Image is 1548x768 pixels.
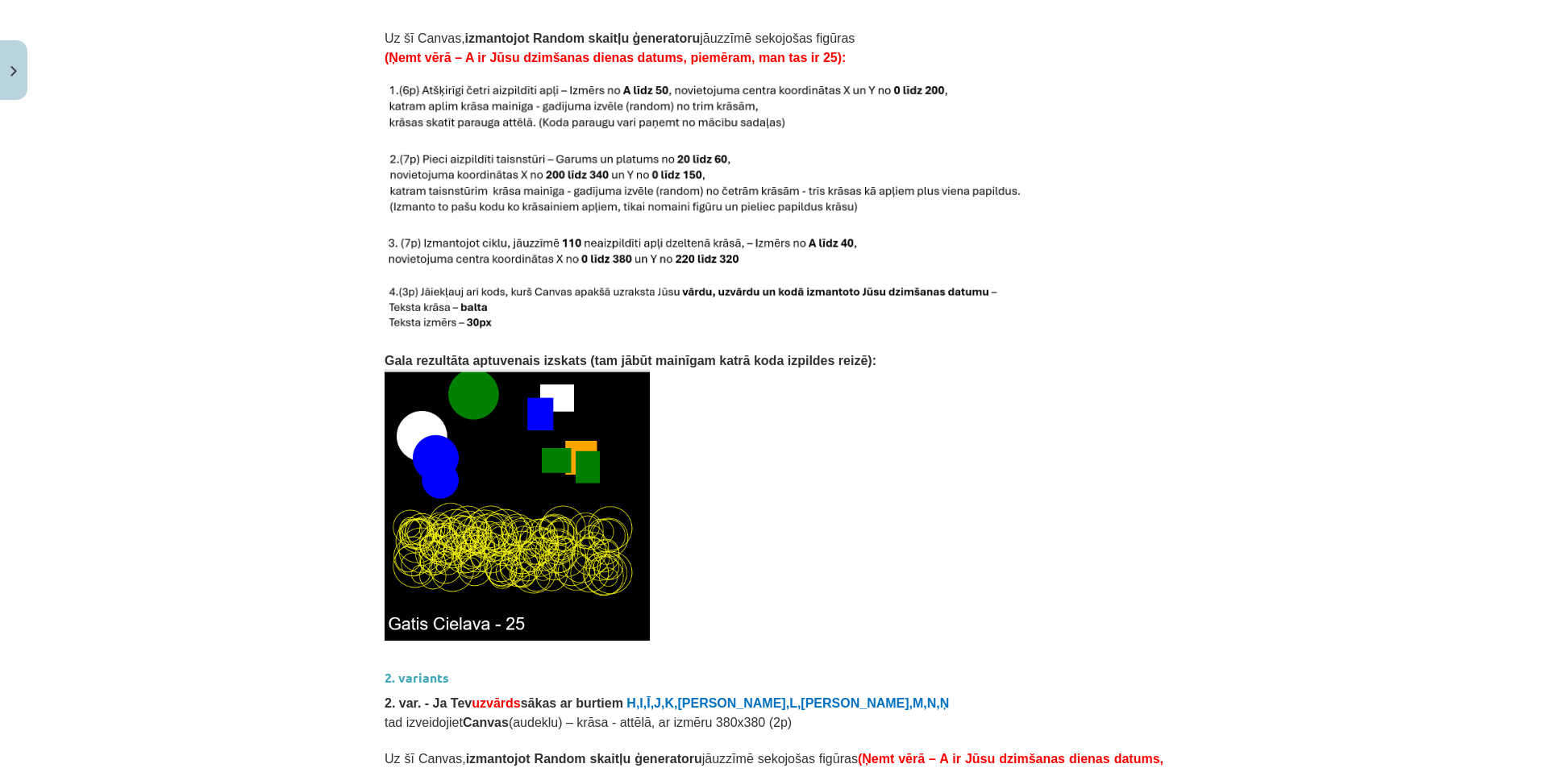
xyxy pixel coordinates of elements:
[385,696,623,710] span: 2. var. - Ja Tev sākas ar burtiem
[465,31,701,45] b: izmantojot Random skaitļu ģeneratoru
[466,752,702,766] b: izmantojot Random skaitļu ģeneratoru
[463,716,509,729] b: Canvas
[385,354,876,367] span: Gala rezultāta aptuvenais izskats (tam jābūt mainīgam katrā koda izpildes reizē):
[472,696,520,710] span: uzvārds
[385,51,846,64] span: (Ņemt vērā – A ir Jūsu dzimšanas dienas datums, piemēram, man tas ir 25):
[385,669,449,686] strong: 2. variants
[385,369,650,641] img: Attēls, kurā ir ekrānuzņēmums, grafika, grafiskais dizains, krāsainība Apraksts ģenerēts automātiski
[10,66,17,77] img: icon-close-lesson-0947bae3869378f0d4975bcd49f059093ad1ed9edebbc8119c70593378902aed.svg
[626,696,949,710] span: H,I,Ī,J,K,[PERSON_NAME],L,[PERSON_NAME],M,N,Ņ
[385,31,855,45] span: Uz šī Canvas, jāuzzīmē sekojošas figūras
[385,716,792,729] span: tad izveidojiet (audeklu) – krāsa - attēlā, ar izmēru 380x380 (2p)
